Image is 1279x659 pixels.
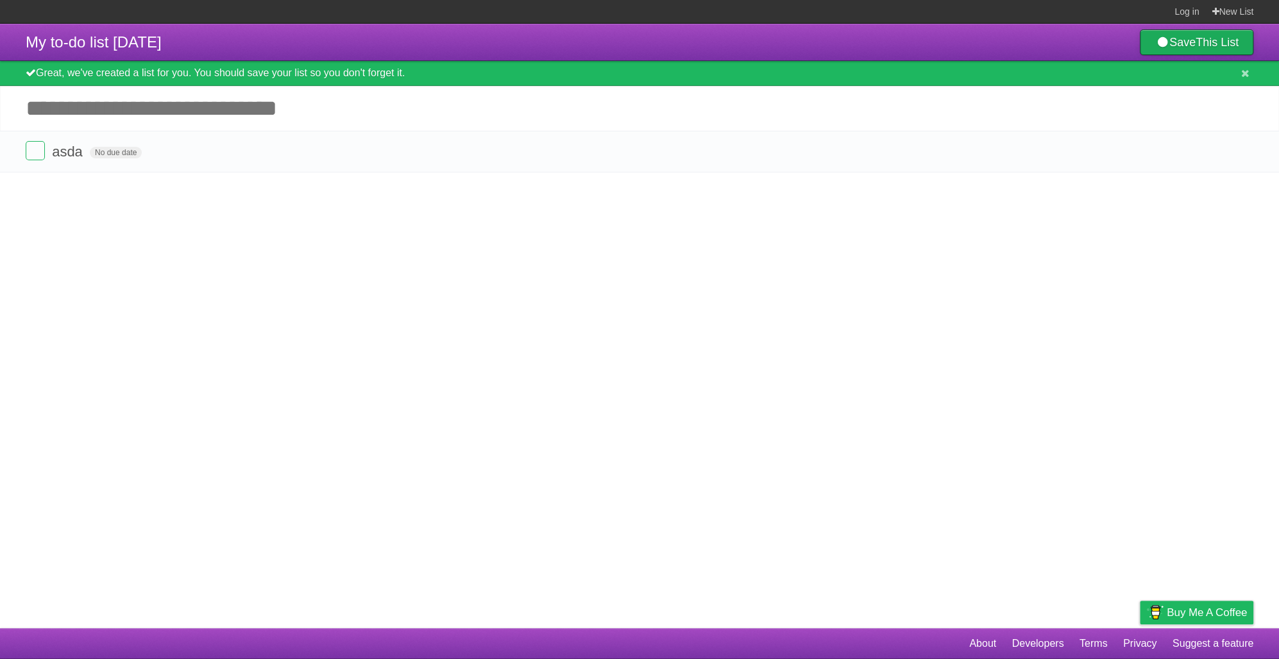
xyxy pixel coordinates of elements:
a: Developers [1012,631,1063,656]
span: My to-do list [DATE] [26,33,162,51]
span: asda [52,144,86,160]
a: About [969,631,996,656]
a: Buy me a coffee [1140,601,1253,624]
a: SaveThis List [1140,29,1253,55]
a: Privacy [1123,631,1156,656]
b: This List [1196,36,1239,49]
a: Terms [1080,631,1108,656]
a: Suggest a feature [1173,631,1253,656]
span: No due date [90,147,142,158]
img: Buy me a coffee [1146,601,1164,623]
label: Done [26,141,45,160]
span: Buy me a coffee [1167,601,1247,624]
